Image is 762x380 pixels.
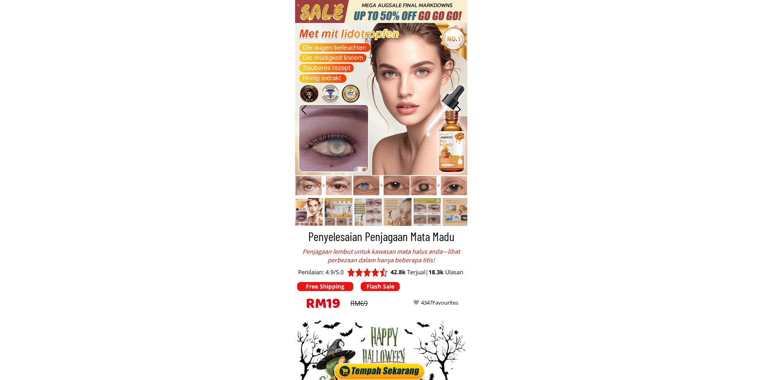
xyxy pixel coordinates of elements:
[297,227,466,246] h3: Penyelesaian Penjagaan Mata Madu
[421,298,467,307] div: 4347Favourites
[301,247,461,264] div: Penjagaan lembut untuk kawasan mata halus anda—lihat perbezaan dalam hanya beberapa titis!
[361,282,400,291] p: Flash Sale
[306,294,356,317] h3: RM19
[350,298,387,309] div: RM69
[297,282,353,291] p: Free Shipping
